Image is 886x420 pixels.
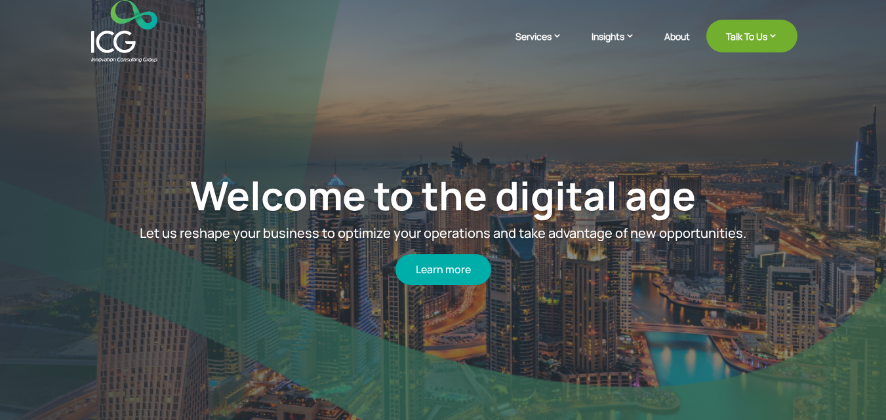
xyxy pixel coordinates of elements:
[190,168,696,222] a: Welcome to the digital age
[395,254,491,285] a: Learn more
[706,20,797,52] a: Talk To Us
[140,224,746,242] span: Let us reshape your business to optimize your operations and take advantage of new opportunities.
[592,29,648,62] a: Insights
[664,31,690,62] a: About
[515,29,575,62] a: Services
